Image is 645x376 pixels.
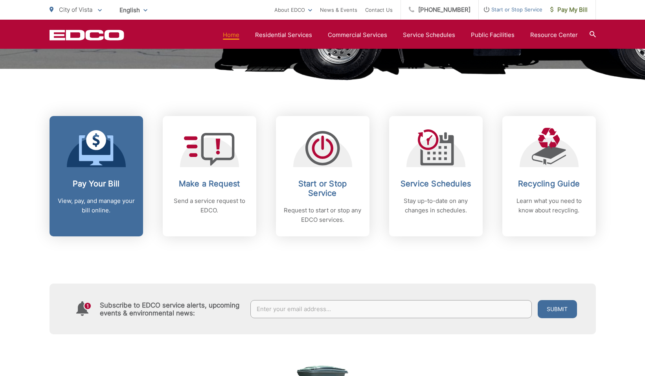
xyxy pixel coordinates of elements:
h2: Pay Your Bill [57,179,135,188]
a: Make a Request Send a service request to EDCO. [163,116,256,236]
p: Learn what you need to know about recycling. [510,196,588,215]
a: Service Schedules Stay up-to-date on any changes in schedules. [389,116,483,236]
p: Stay up-to-date on any changes in schedules. [397,196,475,215]
p: Request to start or stop any EDCO services. [284,206,362,225]
h2: Service Schedules [397,179,475,188]
a: Commercial Services [328,30,387,40]
h2: Recycling Guide [510,179,588,188]
span: Pay My Bill [550,5,588,15]
p: Send a service request to EDCO. [171,196,248,215]
h2: Make a Request [171,179,248,188]
span: English [114,3,153,17]
a: News & Events [320,5,357,15]
a: About EDCO [274,5,312,15]
a: Service Schedules [403,30,455,40]
a: Pay Your Bill View, pay, and manage your bill online. [50,116,143,236]
a: Home [223,30,239,40]
a: Recycling Guide Learn what you need to know about recycling. [502,116,596,236]
a: Residential Services [255,30,312,40]
a: Contact Us [365,5,393,15]
h4: Subscribe to EDCO service alerts, upcoming events & environmental news: [100,301,243,317]
a: EDCD logo. Return to the homepage. [50,29,124,41]
h2: Start or Stop Service [284,179,362,198]
span: City of Vista [59,6,92,13]
p: View, pay, and manage your bill online. [57,196,135,215]
a: Public Facilities [471,30,515,40]
a: Resource Center [530,30,578,40]
button: Submit [538,300,577,318]
input: Enter your email address... [250,300,532,318]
